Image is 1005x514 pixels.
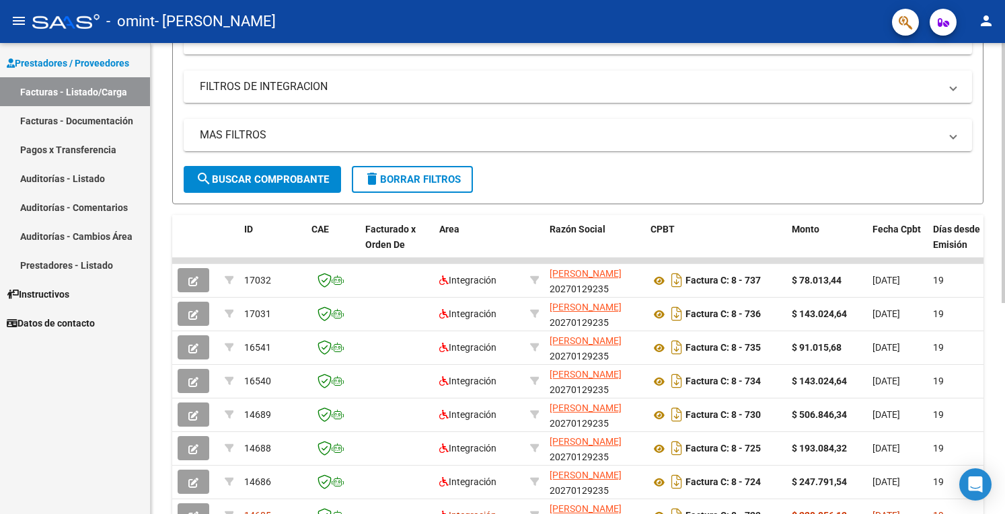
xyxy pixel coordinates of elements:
span: 19 [933,476,944,487]
mat-icon: delete [364,171,380,187]
mat-expansion-panel-header: FILTROS DE INTEGRACION [184,71,972,103]
span: 19 [933,443,944,454]
datatable-header-cell: CPBT [645,215,786,274]
strong: Factura C: 8 - 725 [685,443,761,454]
i: Descargar documento [668,437,685,459]
datatable-header-cell: Fecha Cpbt [867,215,928,274]
span: Datos de contacto [7,316,95,331]
span: [PERSON_NAME] [550,470,622,480]
strong: $ 247.791,54 [792,476,847,487]
span: Area [439,224,459,234]
span: 14686 [244,476,271,487]
span: 19 [933,342,944,353]
span: 17031 [244,308,271,319]
strong: $ 91.015,68 [792,342,842,353]
span: Razón Social [550,224,605,234]
div: 20270129235 [550,333,640,361]
div: 20270129235 [550,434,640,462]
span: [DATE] [872,443,900,454]
datatable-header-cell: Razón Social [544,215,645,274]
datatable-header-cell: Area [434,215,525,274]
span: Facturado x Orden De [365,224,416,250]
span: [DATE] [872,308,900,319]
div: 20270129235 [550,468,640,496]
span: [PERSON_NAME] [550,335,622,346]
span: Integración [439,443,496,454]
span: Fecha Cpbt [872,224,921,234]
span: CAE [311,224,329,234]
span: 19 [933,376,944,386]
i: Descargar documento [668,303,685,325]
mat-panel-title: MAS FILTROS [200,128,940,142]
span: Integración [439,476,496,487]
span: [DATE] [872,409,900,420]
span: [PERSON_NAME] [550,302,622,312]
div: Open Intercom Messenger [959,468,992,501]
span: [PERSON_NAME] [550,503,622,514]
strong: $ 193.084,32 [792,443,847,454]
mat-icon: search [196,171,212,187]
span: ID [244,224,253,234]
strong: Factura C: 8 - 734 [685,376,761,387]
strong: Factura C: 8 - 724 [685,477,761,488]
span: Integración [439,342,496,353]
span: CPBT [650,224,675,234]
span: Integración [439,409,496,420]
datatable-header-cell: CAE [306,215,360,274]
i: Descargar documento [668,471,685,492]
strong: Factura C: 8 - 730 [685,410,761,421]
datatable-header-cell: Facturado x Orden De [360,215,434,274]
div: 20270129235 [550,300,640,328]
span: [DATE] [872,376,900,386]
strong: $ 143.024,64 [792,308,847,319]
div: 20270129235 [550,266,640,294]
div: 20270129235 [550,400,640,429]
span: Buscar Comprobante [196,173,329,185]
datatable-header-cell: Monto [786,215,867,274]
span: 14689 [244,409,271,420]
span: [PERSON_NAME] [550,268,622,279]
span: [DATE] [872,342,900,353]
i: Descargar documento [668,404,685,425]
div: 20270129235 [550,367,640,395]
button: Borrar Filtros [352,166,473,193]
span: 19 [933,409,944,420]
button: Buscar Comprobante [184,166,341,193]
mat-icon: menu [11,13,27,29]
span: Integración [439,376,496,386]
strong: Factura C: 8 - 735 [685,343,761,353]
span: 14688 [244,443,271,454]
span: Prestadores / Proveedores [7,56,129,71]
span: Borrar Filtros [364,173,461,185]
i: Descargar documento [668,269,685,291]
span: Integración [439,275,496,286]
span: 17032 [244,275,271,286]
strong: Factura C: 8 - 737 [685,275,761,286]
strong: $ 143.024,64 [792,376,847,386]
strong: $ 78.013,44 [792,275,842,286]
span: 16541 [244,342,271,353]
span: [DATE] [872,275,900,286]
mat-panel-title: FILTROS DE INTEGRACION [200,79,940,94]
datatable-header-cell: ID [239,215,306,274]
datatable-header-cell: Días desde Emisión [928,215,988,274]
i: Descargar documento [668,337,685,358]
span: Monto [792,224,819,234]
span: Días desde Emisión [933,224,980,250]
span: Instructivos [7,287,69,302]
span: 19 [933,275,944,286]
span: - omint [106,7,155,36]
strong: Factura C: 8 - 736 [685,309,761,320]
span: [PERSON_NAME] [550,369,622,380]
span: 19 [933,308,944,319]
mat-icon: person [978,13,994,29]
span: 16540 [244,376,271,386]
span: [PERSON_NAME] [550,402,622,413]
span: [PERSON_NAME] [550,436,622,447]
strong: $ 506.846,34 [792,409,847,420]
span: [DATE] [872,476,900,487]
mat-expansion-panel-header: MAS FILTROS [184,119,972,151]
span: - [PERSON_NAME] [155,7,276,36]
span: Integración [439,308,496,319]
i: Descargar documento [668,370,685,392]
